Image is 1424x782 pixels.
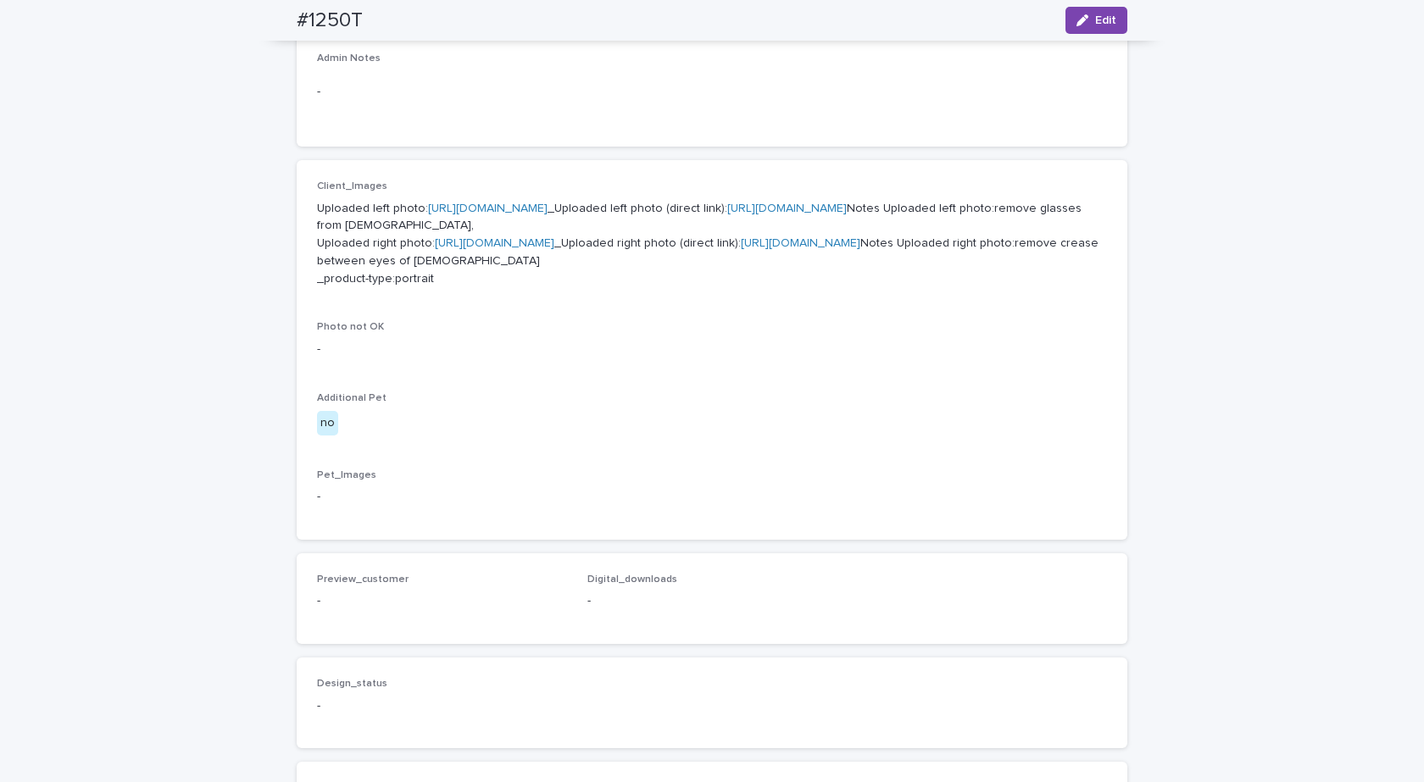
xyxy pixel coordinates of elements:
h2: #1250T [297,8,363,33]
a: [URL][DOMAIN_NAME] [428,202,548,214]
p: - [317,488,1107,506]
p: - [317,592,567,610]
span: Client_Images [317,181,387,191]
button: Edit [1065,7,1127,34]
a: [URL][DOMAIN_NAME] [435,237,554,249]
span: Edit [1095,14,1116,26]
p: - [317,83,1107,101]
p: - [317,341,1107,358]
span: Design_status [317,679,387,689]
p: - [317,697,567,715]
p: - [587,592,837,610]
span: Pet_Images [317,470,376,480]
span: Preview_customer [317,574,409,585]
span: Additional Pet [317,393,387,403]
a: [URL][DOMAIN_NAME] [727,202,847,214]
span: Digital_downloads [587,574,677,585]
a: [URL][DOMAIN_NAME] [741,237,860,249]
p: Uploaded left photo: _Uploaded left photo (direct link): Notes Uploaded left photo:remove glasses... [317,200,1107,288]
span: Photo not OK [317,322,384,332]
span: Admin Notes [317,53,381,64]
div: no [317,411,338,435]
